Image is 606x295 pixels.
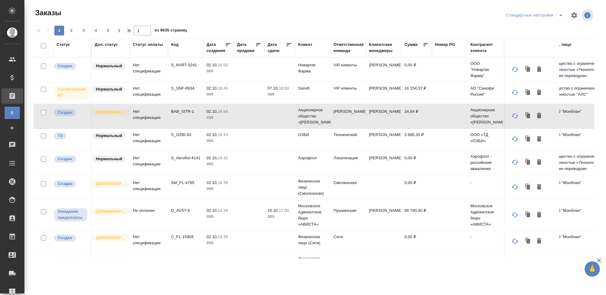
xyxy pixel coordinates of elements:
[206,91,231,98] p: 2025
[503,129,538,150] td: [PERSON_NAME]
[401,205,432,226] td: 58 790,40 ₽
[206,68,231,74] p: 2025
[534,157,544,168] button: Удалить
[96,208,126,215] p: [DEMOGRAPHIC_DATA]
[218,132,228,137] p: 16:43
[470,85,500,98] p: АО "Санофи Россия"
[470,234,500,240] p: -
[330,152,366,173] td: Локализация
[58,208,84,221] p: Ожидание предоплаты
[206,86,218,90] p: 02.10,
[366,254,401,275] td: [PERSON_NAME]
[470,61,500,79] p: ООО "Новартис Фарма"
[133,42,163,48] div: Статус оплаты
[206,109,218,114] p: 02.10,
[334,42,364,54] div: Ответственная команда
[298,85,327,91] p: Sanofi
[534,209,544,221] button: Удалить
[91,28,101,34] span: 4
[58,235,72,241] p: Создан
[330,254,366,275] td: [PERSON_NAME]
[503,177,538,198] td: [PERSON_NAME]
[92,234,127,242] div: Выставляется автоматически для первых 3 заказов нового контактного лица. Особое внимание
[96,109,126,116] p: [DEMOGRAPHIC_DATA]
[585,261,600,277] button: 🙏
[534,87,544,98] button: Удалить
[206,258,218,262] p: 02.10,
[130,254,168,275] td: Оплачен
[298,155,327,161] p: Аэрофлот
[96,258,126,264] p: [DEMOGRAPHIC_DATA]
[268,258,279,262] p: 03.10,
[8,125,17,131] span: Ф
[103,28,113,34] span: 5
[218,180,228,185] p: 16:39
[366,152,401,173] td: [PERSON_NAME]
[171,62,200,68] p: S_NVRT-5241
[130,129,168,150] td: Нет спецификации
[534,133,544,145] button: Удалить
[298,62,327,74] p: Новартис Фарма
[366,129,401,150] td: [PERSON_NAME]
[298,107,327,125] p: Акционерное общество «[PERSON_NAME]»
[330,177,366,198] td: Смоленская
[53,234,88,242] div: Выставляется автоматически при создании заказа
[522,209,534,221] button: Клонировать
[503,82,538,104] td: Litsareva [PERSON_NAME]
[206,161,231,167] p: 2025
[58,109,72,116] p: Создан
[206,208,218,213] p: 02.10,
[401,177,432,198] td: 0,00 ₽
[522,110,534,122] button: Клонировать
[298,42,312,48] div: Клиент
[582,9,594,21] span: Посмотреть информацию
[298,132,327,138] p: ОЗБИ
[366,82,401,104] td: [PERSON_NAME]
[92,62,127,70] div: Статус по умолчанию для стандартных заказов
[96,86,122,92] p: Нормальный
[171,155,200,161] p: S_Aeroflot-4141
[470,132,500,144] p: ООО «ТД «ОЗБИ»
[534,64,544,75] button: Удалить
[130,59,168,80] td: Нет спецификации
[508,132,522,146] button: Обновить
[470,203,500,227] p: Московское Адвокатское бюро «АВИСТА»
[330,129,366,150] td: Технический
[130,152,168,173] td: Нет спецификации
[171,132,200,138] p: S_OZBI-93
[401,129,432,150] td: 3 680,35 ₽
[268,42,286,54] div: Дата сдачи
[470,42,500,54] div: Контрагент клиента
[171,109,200,115] p: BAB_SITR-1
[206,240,231,246] p: 2025
[206,63,218,67] p: 02.10,
[79,26,89,35] button: 3
[508,85,522,100] button: Обновить
[58,258,75,264] p: В работе
[470,180,500,186] p: -
[218,86,228,90] p: 16:45
[587,263,597,275] span: 🙏
[58,156,72,162] p: Создан
[91,26,101,35] button: 4
[503,105,538,127] td: [PERSON_NAME]
[206,138,231,144] p: 2025
[268,208,279,213] p: 15.10,
[366,59,401,80] td: [PERSON_NAME]
[279,86,289,90] p: 18:00
[401,59,432,80] td: 0,00 ₽
[79,28,89,34] span: 3
[522,157,534,168] button: Клонировать
[34,8,61,18] span: Заказы
[171,85,200,91] p: S_SNF-6934
[470,257,500,263] p: -
[366,105,401,127] td: [PERSON_NAME]
[95,42,118,48] div: Доп. статус
[171,208,200,214] p: D_AVST-8
[58,181,72,187] p: Создан
[57,42,70,48] div: Статус
[92,257,127,265] div: Выставляется автоматически для первых 3 заказов нового контактного лица. Особое внимание
[92,208,127,216] div: Выставляется автоматически для первых 3 заказов нового контактного лица. Особое внимание
[218,63,228,67] p: 16:50
[470,153,500,172] p: Аэрофлот - российские авиалинии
